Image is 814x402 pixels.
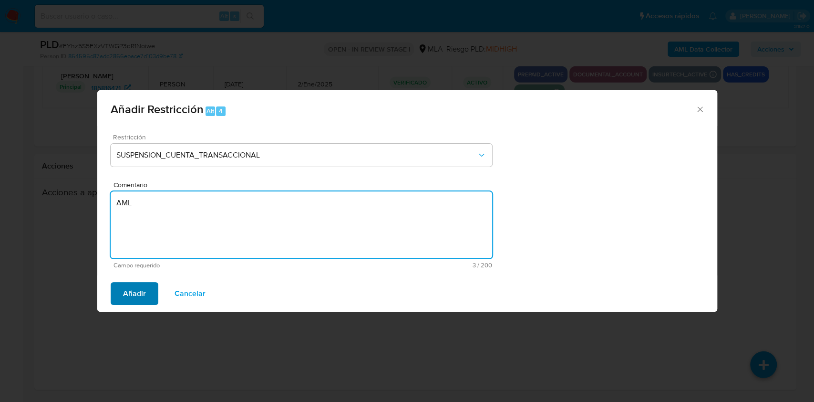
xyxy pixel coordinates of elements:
button: Cerrar ventana [695,105,704,113]
span: SUSPENSION_CUENTA_TRANSACCIONAL [116,150,477,160]
button: Restriction [111,144,492,167]
span: Máximo 200 caracteres [303,262,492,268]
button: Cancelar [162,282,218,305]
span: Añadir [123,283,146,304]
textarea: AML [111,191,492,258]
span: Campo requerido [113,262,303,269]
span: Cancelar [175,283,206,304]
span: Alt [206,106,214,116]
span: Añadir Restricción [111,101,204,117]
span: Restricción [113,134,495,140]
span: Comentario [113,181,495,189]
button: Añadir [111,282,158,305]
span: 4 [219,106,223,116]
